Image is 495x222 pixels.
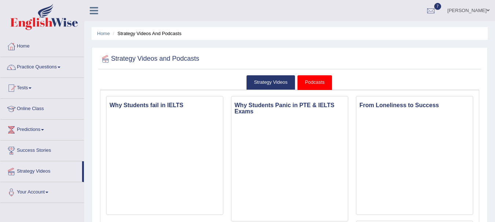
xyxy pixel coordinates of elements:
a: Strategy Videos [0,161,82,180]
a: Success Stories [0,140,84,159]
span: 7 [434,3,442,10]
a: Home [0,36,84,54]
h2: Strategy Videos and Podcasts [100,53,199,64]
a: Home [97,31,110,36]
a: Your Account [0,182,84,200]
h3: From Loneliness to Success [357,100,473,110]
a: Strategy Videos [246,75,295,90]
a: Tests [0,78,84,96]
a: Predictions [0,120,84,138]
a: Podcasts [297,75,332,90]
h3: Why Students Panic in PTE & IELTS Exams [232,100,348,117]
a: Online Class [0,99,84,117]
h3: Why Students fail in IELTS [107,100,223,110]
a: Practice Questions [0,57,84,75]
li: Strategy Videos and Podcasts [111,30,181,37]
